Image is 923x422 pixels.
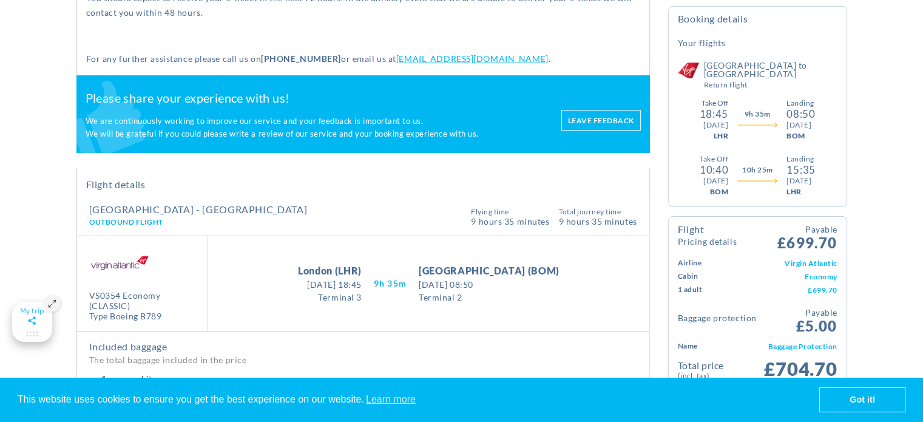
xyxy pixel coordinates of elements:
span: Terminal 2 [419,291,560,304]
h4: Included baggage [89,341,637,353]
td: Virgin Atlantic [728,256,837,270]
div: VS0354 Economy (CLASSIC) [89,291,199,311]
h5: Your Flights [678,37,726,49]
a: [EMAIL_ADDRESS][DOMAIN_NAME] [396,53,549,64]
h2: Please share your experience with us! [86,90,549,106]
span: Terminal 3 [298,291,362,304]
span: £699.70 [777,223,837,250]
div: 08:50 [786,109,815,120]
div: [DATE] [703,175,728,186]
span: 9 Hours 35 Minutes [471,216,549,226]
td: Name [678,339,714,353]
td: 1 Adult [678,283,729,296]
a: learn more about cookies [364,390,418,409]
p: For any further assistance please call us on or email us at . [86,52,640,66]
div: [DATE] [786,175,815,186]
span: 9H 35M [374,276,407,291]
p: The total baggage included in the price [89,353,637,367]
span: 10h 25m [742,165,773,175]
div: BOM [710,186,728,197]
h4: Booking Details [678,13,837,34]
span: £704.70 [764,357,837,380]
span: 9h 35m [745,109,771,120]
span: London (LHR) [298,264,362,278]
td: £699.70 [728,283,837,296]
span: 9 hours 35 Minutes [558,216,637,226]
small: Pricing Details [678,237,737,246]
h4: [GEOGRAPHIC_DATA] - [GEOGRAPHIC_DATA] [89,205,308,214]
span: [DATE] 18:45 [298,278,362,291]
div: Type Boeing B789 [89,311,199,322]
span: Outbound Flight [89,217,163,226]
div: 10:40 [700,165,728,175]
h2: Flight Details [86,179,640,191]
div: 15:35 [786,165,815,175]
gamitee-floater-minimize-handle: Maximize [12,302,52,342]
small: Payable [796,306,837,319]
div: [DATE] [786,120,815,131]
div: LHR [713,131,728,141]
td: Airline [678,256,729,270]
div: BOM [786,131,815,141]
div: Take Off [699,154,728,165]
strong: [PHONE_NUMBER] [261,53,341,64]
p: We are continuously working to improve our service and your feedback is important to us. We will ... [86,115,549,141]
div: 18:45 [699,109,728,120]
span: [GEOGRAPHIC_DATA] (BOM) [419,264,560,278]
h4: Flight [678,225,737,246]
img: Virgin Atlantic [676,61,700,80]
span: [DATE] 08:50 [419,278,560,291]
td: Cabin [678,270,729,283]
td: Baggage Protection [714,339,837,353]
span: £5.00 [796,306,837,333]
span: Flying Time [471,208,549,216]
span: This website uses cookies to ensure you get the best experience on our website. [18,390,819,409]
small: Payable [777,223,837,236]
a: dismiss cookie message [820,388,905,412]
td: Economy [728,270,837,283]
img: VS.png [89,245,150,281]
small: Return Flight [704,81,837,89]
div: Landing [786,154,815,165]
div: Take Off [702,98,728,109]
div: [DATE] [703,120,728,131]
small: (Incl. Tax) [678,370,758,381]
h4: Baggage Protection [678,314,757,322]
td: Total Price [678,359,758,381]
a: Leave feedback [561,110,641,131]
span: Total Journey Time [558,208,637,216]
h5: [GEOGRAPHIC_DATA] to [GEOGRAPHIC_DATA] [704,61,837,89]
div: Landing [786,98,815,109]
h4: 1 personal item [101,373,602,384]
div: LHR [786,186,815,197]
